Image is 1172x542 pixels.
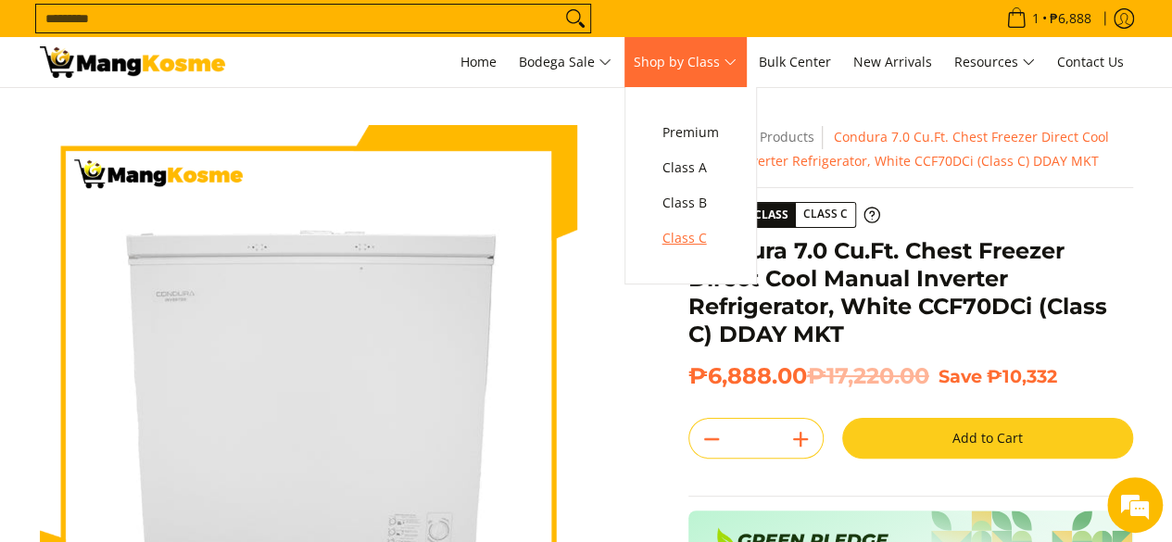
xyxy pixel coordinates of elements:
a: Class C [653,221,728,256]
a: Shop by Class [624,37,746,87]
button: Add to Cart [842,418,1133,459]
h1: Condura 7.0 Cu.Ft. Chest Freezer Direct Cool Manual Inverter Refrigerator, White CCF70DCi (Class ... [688,237,1133,348]
span: New Arrivals [853,53,932,70]
a: Resources [945,37,1044,87]
span: ₱10,332 [987,365,1057,387]
span: Bodega Sale [519,51,611,74]
span: Resources [954,51,1035,74]
span: Condura 7.0 Cu.Ft. Chest Freezer Direct Cool Manual Inverter Refrigerator, White CCF70DCi (Class ... [688,128,1109,170]
button: Add [778,424,823,454]
img: Condura 9.3 Cu. Ft. Inverter Refrigerator 9.9. DDAY l Mang Kosme [40,46,225,78]
a: Bulk Center [750,37,840,87]
span: Home [460,53,497,70]
span: Class C [662,227,719,250]
del: ₱17,220.00 [807,362,929,390]
a: Contact Us [1048,37,1133,87]
button: Subtract [689,424,734,454]
span: Contact Us [1057,53,1124,70]
span: 1 [1029,12,1042,25]
nav: Breadcrumbs [688,125,1133,173]
span: • [1001,8,1097,29]
span: ₱6,888.00 [688,362,929,390]
a: Premium [653,115,728,150]
button: Search [561,5,590,32]
span: ₱6,888 [1047,12,1094,25]
a: New Arrivals [844,37,941,87]
a: Bodega Sale [510,37,621,87]
a: Class B [653,185,728,221]
span: Class A [662,157,719,180]
a: Class A [653,150,728,185]
span: Save [939,365,982,387]
nav: Main Menu [244,37,1133,87]
span: Bulk Center [759,53,831,70]
span: Premium [662,121,719,145]
a: All Products [740,128,814,145]
span: Class C [796,203,855,226]
span: Class B [662,192,719,215]
a: Product Class Class C [688,202,880,228]
a: Home [451,37,506,87]
span: Shop by Class [634,51,737,74]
